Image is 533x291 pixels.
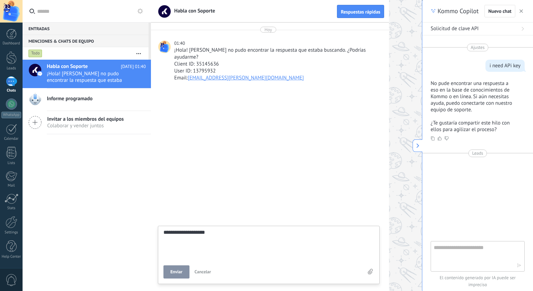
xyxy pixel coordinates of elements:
[170,269,183,274] span: Enviar
[341,9,380,14] span: Respuestas rápidas
[192,265,214,279] button: Cancelar
[472,150,483,157] span: Leads
[1,66,22,71] div: Leads
[264,27,272,33] div: Hoy
[158,41,171,53] span: Milos Lazic
[1,255,22,259] div: Help Center
[47,116,124,122] span: Invitar a los miembros del equipos
[431,120,516,133] p: ¿Te gustaría compartir este hilo con ellos para agilizar el proceso?
[488,9,511,14] span: Nuevo chat
[174,61,378,68] div: Client ID: 35145636
[1,88,22,93] div: Chats
[1,112,21,118] div: WhatsApp
[1,230,22,235] div: Settings
[47,122,124,129] span: Colaborar y vender juntos
[484,5,515,17] button: Nuevo chat
[174,75,378,82] div: Email:
[47,63,88,70] span: Habla con Soporte
[490,62,521,69] div: i need APi key
[23,88,151,111] a: Informe programado
[431,80,516,113] p: No pude encontrar una respuesta a eso en la base de conocimientos de Kommo o en línea. Si aún nec...
[47,95,93,102] span: Informe programado
[131,47,146,60] button: Más
[23,60,151,88] a: Habla con Soporte [DATE] 01:40 ¡Hola! [PERSON_NAME] no pudo encontrar la respuesta que estaba bus...
[1,41,22,46] div: Dashboard
[1,183,22,188] div: Mail
[174,68,378,75] div: User ID: 13795932
[28,49,42,58] div: Todo
[431,274,525,288] span: El contenido generado por IA puede ser impreciso
[174,47,378,61] div: ¡Hola! [PERSON_NAME] no pudo encontrar la respuesta que estaba buscando. ¿Podrías ayudarme?
[121,63,146,70] span: [DATE] 01:40
[23,35,149,47] div: Menciones & Chats de equipo
[174,40,186,47] div: 01:40
[1,206,22,211] div: Stats
[1,137,22,141] div: Calendar
[47,70,133,84] span: ¡Hola! [PERSON_NAME] no pudo encontrar la respuesta que estaba buscando. ¿Podrías ayudarme? Clien...
[1,161,22,165] div: Lists
[337,5,384,18] button: Respuestas rápidas
[431,25,479,32] span: Solicitud de clave API
[23,22,149,35] div: Entradas
[471,44,485,51] span: Ajustes
[163,265,189,279] button: Enviar
[195,269,211,275] span: Cancelar
[438,7,479,15] span: Kommo Copilot
[422,23,533,35] button: Solicitud de clave API
[170,8,215,14] span: Habla con Soporte
[188,75,304,81] a: [EMAIL_ADDRESS][PERSON_NAME][DOMAIN_NAME]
